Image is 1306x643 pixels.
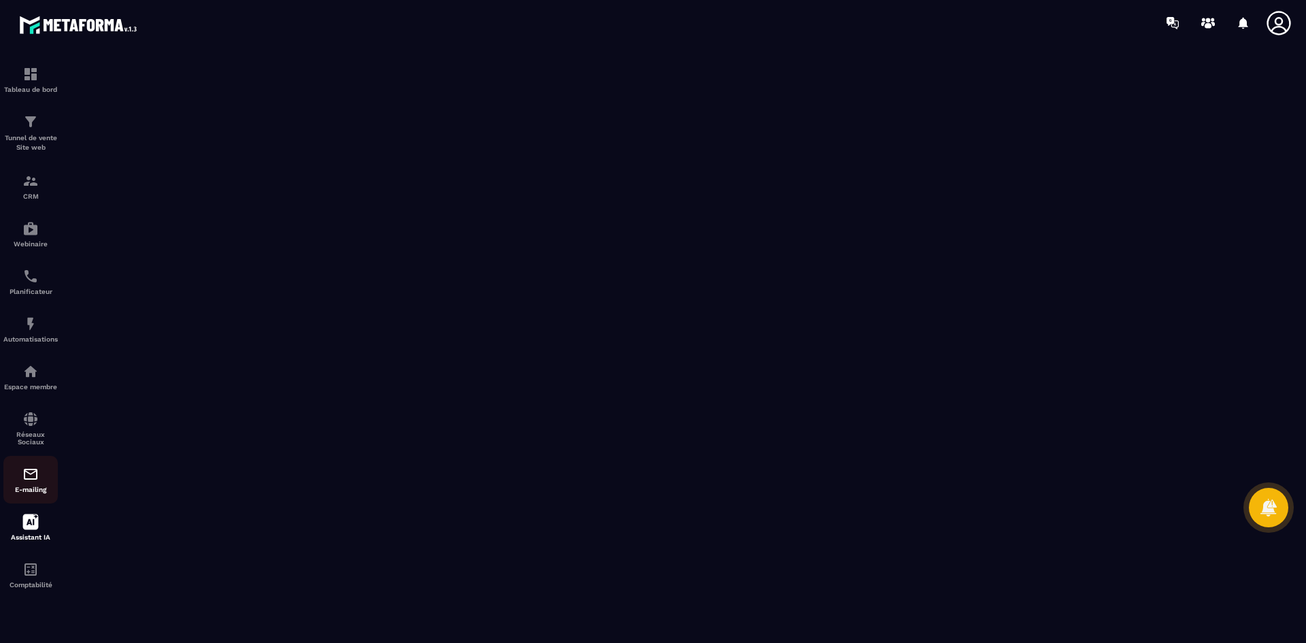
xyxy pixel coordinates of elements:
[3,335,58,343] p: Automatisations
[3,210,58,258] a: automationsautomationsWebinaire
[3,533,58,541] p: Assistant IA
[3,86,58,93] p: Tableau de bord
[22,114,39,130] img: formation
[22,411,39,427] img: social-network
[3,193,58,200] p: CRM
[22,316,39,332] img: automations
[3,258,58,306] a: schedulerschedulerPlanificateur
[3,306,58,353] a: automationsautomationsAutomatisations
[3,581,58,589] p: Comptabilité
[3,163,58,210] a: formationformationCRM
[3,353,58,401] a: automationsautomationsEspace membre
[3,431,58,446] p: Réseaux Sociaux
[3,383,58,391] p: Espace membre
[3,486,58,493] p: E-mailing
[22,268,39,284] img: scheduler
[3,551,58,599] a: accountantaccountantComptabilité
[3,401,58,456] a: social-networksocial-networkRéseaux Sociaux
[19,12,141,37] img: logo
[22,561,39,578] img: accountant
[3,133,58,152] p: Tunnel de vente Site web
[22,466,39,482] img: email
[22,220,39,237] img: automations
[22,363,39,380] img: automations
[22,66,39,82] img: formation
[3,56,58,103] a: formationformationTableau de bord
[3,103,58,163] a: formationformationTunnel de vente Site web
[3,504,58,551] a: Assistant IA
[3,288,58,295] p: Planificateur
[3,456,58,504] a: emailemailE-mailing
[22,173,39,189] img: formation
[3,240,58,248] p: Webinaire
